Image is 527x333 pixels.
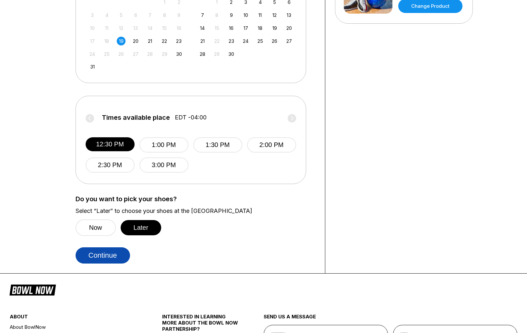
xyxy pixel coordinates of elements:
[174,11,183,19] div: Not available Saturday, August 9th, 2025
[117,50,126,58] div: Not available Tuesday, August 26th, 2025
[139,157,188,173] button: 3:00 PM
[212,37,221,45] div: Not available Monday, September 22nd, 2025
[102,114,170,121] span: Times available place
[160,11,169,19] div: Not available Friday, August 8th, 2025
[88,24,97,32] div: Not available Sunday, August 10th, 2025
[88,50,97,58] div: Not available Sunday, August 24th, 2025
[102,11,111,19] div: Not available Monday, August 4th, 2025
[146,24,154,32] div: Not available Thursday, August 14th, 2025
[86,137,135,151] button: 12:30 PM
[241,37,250,45] div: Choose Wednesday, September 24th, 2025
[247,137,296,153] button: 2:00 PM
[117,37,126,45] div: Choose Tuesday, August 19th, 2025
[270,24,279,32] div: Choose Friday, September 19th, 2025
[102,37,111,45] div: Not available Monday, August 18th, 2025
[88,62,97,71] div: Choose Sunday, August 31st, 2025
[175,114,207,121] span: EDT -04:00
[10,323,137,331] a: About BowlNow
[131,37,140,45] div: Choose Wednesday, August 20th, 2025
[198,24,207,32] div: Choose Sunday, September 14th, 2025
[285,11,293,19] div: Choose Saturday, September 13th, 2025
[76,247,130,264] button: Continue
[227,11,236,19] div: Choose Tuesday, September 9th, 2025
[139,137,188,153] button: 1:00 PM
[270,11,279,19] div: Choose Friday, September 12th, 2025
[264,314,518,325] div: send us a message
[241,24,250,32] div: Choose Wednesday, September 17th, 2025
[256,37,265,45] div: Choose Thursday, September 25th, 2025
[76,195,315,203] label: Do you want to pick your shoes?
[131,24,140,32] div: Not available Wednesday, August 13th, 2025
[256,24,265,32] div: Choose Thursday, September 18th, 2025
[121,220,162,235] button: Later
[241,11,250,19] div: Choose Wednesday, September 10th, 2025
[227,50,236,58] div: Choose Tuesday, September 30th, 2025
[86,157,135,173] button: 2:30 PM
[160,50,169,58] div: Not available Friday, August 29th, 2025
[88,11,97,19] div: Not available Sunday, August 3rd, 2025
[10,314,137,323] div: about
[146,11,154,19] div: Not available Thursday, August 7th, 2025
[285,24,293,32] div: Choose Saturday, September 20th, 2025
[117,24,126,32] div: Not available Tuesday, August 12th, 2025
[270,37,279,45] div: Choose Friday, September 26th, 2025
[88,37,97,45] div: Not available Sunday, August 17th, 2025
[212,11,221,19] div: Not available Monday, September 8th, 2025
[117,11,126,19] div: Not available Tuesday, August 5th, 2025
[174,37,183,45] div: Choose Saturday, August 23rd, 2025
[198,37,207,45] div: Choose Sunday, September 21st, 2025
[256,11,265,19] div: Choose Thursday, September 11th, 2025
[76,207,315,215] label: Select “Later” to choose your shoes at the [GEOGRAPHIC_DATA]
[285,37,293,45] div: Choose Saturday, September 27th, 2025
[193,137,242,153] button: 1:30 PM
[102,24,111,32] div: Not available Monday, August 11th, 2025
[102,50,111,58] div: Not available Monday, August 25th, 2025
[227,24,236,32] div: Choose Tuesday, September 16th, 2025
[227,37,236,45] div: Choose Tuesday, September 23rd, 2025
[212,50,221,58] div: Not available Monday, September 29th, 2025
[198,50,207,58] div: Choose Sunday, September 28th, 2025
[131,50,140,58] div: Not available Wednesday, August 27th, 2025
[160,37,169,45] div: Choose Friday, August 22nd, 2025
[174,50,183,58] div: Choose Saturday, August 30th, 2025
[174,24,183,32] div: Not available Saturday, August 16th, 2025
[212,24,221,32] div: Not available Monday, September 15th, 2025
[198,11,207,19] div: Choose Sunday, September 7th, 2025
[76,219,116,236] button: Now
[146,50,154,58] div: Not available Thursday, August 28th, 2025
[160,24,169,32] div: Not available Friday, August 15th, 2025
[131,11,140,19] div: Not available Wednesday, August 6th, 2025
[146,37,154,45] div: Choose Thursday, August 21st, 2025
